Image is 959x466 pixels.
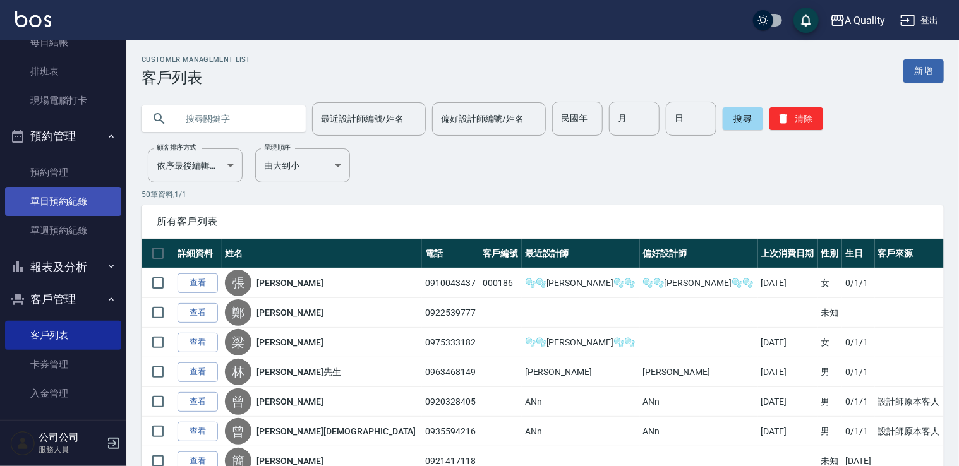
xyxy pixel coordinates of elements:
[39,431,103,444] h5: 公司公司
[5,28,121,57] a: 每日結帳
[479,239,522,268] th: 客戶編號
[825,8,891,33] button: A Quality
[225,329,251,355] div: 梁
[875,417,944,446] td: 設計師原本客人
[256,366,341,378] a: [PERSON_NAME]先生
[522,387,640,417] td: ANn
[818,268,842,298] td: 女
[875,387,944,417] td: 設計師原本客人
[142,69,251,87] h3: 客戶列表
[422,239,479,268] th: 電話
[256,277,323,289] a: [PERSON_NAME]
[148,148,243,182] div: 依序最後編輯時間
[842,239,874,268] th: 生日
[39,444,103,455] p: 服務人員
[225,359,251,385] div: 林
[818,357,842,387] td: 男
[758,357,818,387] td: [DATE]
[422,357,479,387] td: 0963468149
[178,362,218,382] a: 查看
[225,299,251,326] div: 鄭
[422,328,479,357] td: 0975333182
[5,216,121,245] a: 單週預約紀錄
[422,387,479,417] td: 0920328405
[842,417,874,446] td: 0/1/1
[758,239,818,268] th: 上次消費日期
[178,273,218,293] a: 查看
[522,239,640,268] th: 最近設計師
[842,328,874,357] td: 0/1/1
[640,239,758,268] th: 偏好設計師
[178,333,218,352] a: 查看
[758,387,818,417] td: [DATE]
[818,328,842,357] td: 女
[157,143,196,152] label: 顧客排序方式
[5,321,121,350] a: 客戶列表
[142,189,944,200] p: 50 筆資料, 1 / 1
[895,9,944,32] button: 登出
[422,268,479,298] td: 0910043437
[178,422,218,441] a: 查看
[818,387,842,417] td: 男
[157,215,929,228] span: 所有客戶列表
[142,56,251,64] h2: Customer Management List
[178,303,218,323] a: 查看
[818,298,842,328] td: 未知
[225,270,251,296] div: 張
[818,417,842,446] td: 男
[5,379,121,408] a: 入金管理
[264,143,291,152] label: 呈現順序
[15,11,51,27] img: Logo
[5,283,121,316] button: 客戶管理
[758,328,818,357] td: [DATE]
[5,86,121,115] a: 現場電腦打卡
[818,239,842,268] th: 性別
[640,417,758,446] td: ANn
[5,57,121,86] a: 排班表
[758,417,818,446] td: [DATE]
[522,268,640,298] td: 🫧🫧[PERSON_NAME]🫧🫧
[255,148,350,182] div: 由大到小
[842,387,874,417] td: 0/1/1
[845,13,886,28] div: A Quality
[758,268,818,298] td: [DATE]
[225,388,251,415] div: 曾
[177,102,296,136] input: 搜尋關鍵字
[875,239,944,268] th: 客戶來源
[5,251,121,284] button: 報表及分析
[793,8,819,33] button: save
[256,425,416,438] a: [PERSON_NAME][DEMOGRAPHIC_DATA]
[178,392,218,412] a: 查看
[479,268,522,298] td: 000186
[640,387,758,417] td: ANn
[842,268,874,298] td: 0/1/1
[256,336,323,349] a: [PERSON_NAME]
[522,328,640,357] td: 🫧🫧[PERSON_NAME]🫧🫧
[723,107,763,130] button: 搜尋
[422,417,479,446] td: 0935594216
[640,357,758,387] td: [PERSON_NAME]
[5,187,121,216] a: 單日預約紀錄
[5,350,121,379] a: 卡券管理
[5,158,121,187] a: 預約管理
[522,357,640,387] td: [PERSON_NAME]
[174,239,222,268] th: 詳細資料
[422,298,479,328] td: 0922539777
[640,268,758,298] td: 🫧🫧[PERSON_NAME]🫧🫧
[225,418,251,445] div: 曾
[522,417,640,446] td: ANn
[256,306,323,319] a: [PERSON_NAME]
[903,59,944,83] a: 新增
[842,357,874,387] td: 0/1/1
[5,120,121,153] button: 預約管理
[222,239,422,268] th: 姓名
[769,107,823,130] button: 清除
[256,395,323,408] a: [PERSON_NAME]
[10,431,35,456] img: Person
